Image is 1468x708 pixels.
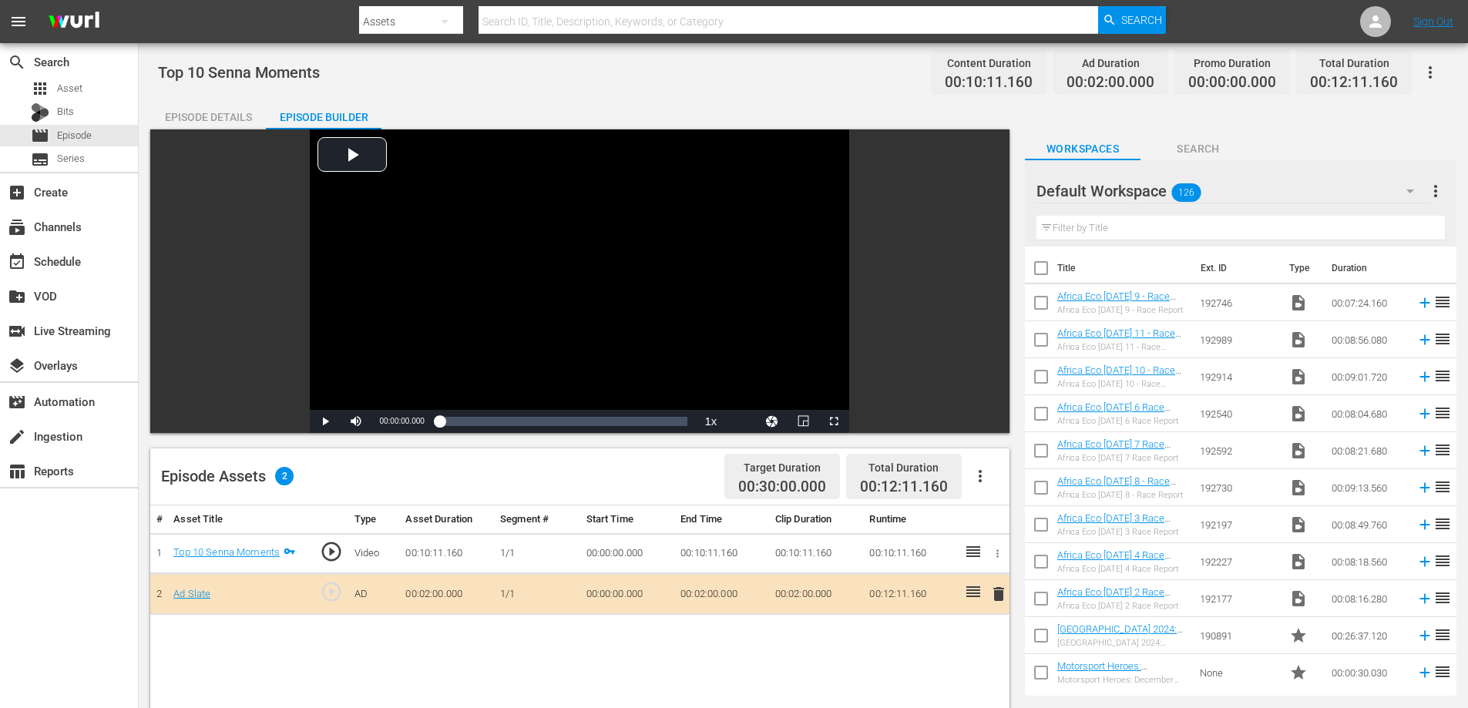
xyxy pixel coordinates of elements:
span: Video [1289,404,1308,423]
td: 00:08:18.560 [1325,543,1410,580]
button: Episode Details [150,99,266,129]
td: 190891 [1194,617,1283,654]
span: 00:00:00.000 [1188,74,1276,92]
span: Reports [8,462,26,481]
td: 1/1 [494,533,579,574]
a: Africa Eco [DATE] 8 - Race Report [1057,475,1176,498]
span: Promo [1289,663,1308,682]
span: Asset [31,79,49,98]
span: reorder [1433,552,1452,570]
span: 00:12:11.160 [860,478,948,495]
div: Africa Eco [DATE] 11 - Race Report [1057,342,1188,352]
td: 192540 [1194,395,1283,432]
button: Fullscreen [818,410,849,433]
span: play_circle_outline [320,580,343,603]
svg: Add to Episode [1416,590,1433,607]
div: Africa Eco [DATE] 10 - Race Report [1057,379,1188,389]
span: Schedule [8,253,26,271]
div: Target Duration [738,457,826,478]
button: more_vert [1426,173,1445,210]
svg: Add to Episode [1416,479,1433,496]
div: Video Player [310,129,849,433]
td: 00:02:00.000 [399,574,494,615]
td: None [1194,654,1283,691]
td: 192592 [1194,432,1283,469]
span: Video [1289,367,1308,386]
span: Video [1289,294,1308,312]
div: [GEOGRAPHIC_DATA] 2024: Presentation [1057,638,1188,648]
td: 192177 [1194,580,1283,617]
svg: Add to Episode [1416,664,1433,681]
span: 00:00:00.000 [379,417,424,425]
span: Search [1140,139,1256,159]
div: Africa Eco [DATE] 9 - Race Report [1057,305,1188,315]
svg: Add to Episode [1416,442,1433,459]
th: End Time [674,505,769,534]
td: 00:08:56.080 [1325,321,1410,358]
span: Promo [1289,626,1308,645]
th: Ext. ID [1191,247,1280,290]
span: Search [8,53,26,72]
div: Bits [31,103,49,122]
button: Play [310,410,341,433]
div: Africa Eco [DATE] 3 Race Report [1057,527,1188,537]
span: Live Streaming [8,322,26,341]
a: Sign Out [1413,15,1453,28]
td: 192989 [1194,321,1283,358]
th: Segment # [494,505,579,534]
th: Title [1057,247,1191,290]
a: Motorsport Heroes: December Promo [1057,660,1147,683]
div: Default Workspace [1036,169,1429,213]
div: Promo Duration [1188,52,1276,74]
span: Series [31,150,49,169]
td: 1 [150,533,167,574]
th: Type [1280,247,1322,290]
span: 126 [1171,176,1201,209]
td: 00:00:00.000 [580,533,675,574]
span: Overlays [8,357,26,375]
span: reorder [1433,478,1452,496]
span: reorder [1433,330,1452,348]
span: play_circle_outline [320,540,343,563]
td: 192914 [1194,358,1283,395]
th: # [150,505,167,534]
span: reorder [1433,663,1452,681]
a: Africa Eco [DATE] 9 - Race Report [1057,290,1176,314]
div: Africa Eco [DATE] 6 Race Report [1057,416,1188,426]
div: Content Duration [945,52,1033,74]
td: 1/1 [494,574,579,615]
span: 00:12:11.160 [1310,74,1398,92]
svg: Add to Episode [1416,553,1433,570]
a: Africa Eco [DATE] 11 - Race Report [1057,327,1181,351]
td: 192197 [1194,506,1283,543]
a: Africa Eco [DATE] 2 Race Report [1057,586,1171,609]
a: Africa Eco [DATE] 3 Race Report [1057,512,1171,535]
span: reorder [1433,293,1452,311]
span: menu [9,12,28,31]
td: Video [348,533,400,574]
a: Top 10 Senna Moments [173,546,280,558]
a: Africa Eco [DATE] 10 - Race Report [1057,364,1181,388]
svg: Add to Episode [1416,405,1433,422]
a: Africa Eco [DATE] 7 Race Report [1057,438,1171,461]
div: Africa Eco [DATE] 8 - Race Report [1057,490,1188,500]
span: reorder [1433,441,1452,459]
span: Episode [57,128,92,143]
span: Bits [57,104,74,119]
th: Type [348,505,400,534]
div: Africa Eco [DATE] 7 Race Report [1057,453,1188,463]
span: Video [1289,515,1308,534]
th: Start Time [580,505,675,534]
td: 00:10:11.160 [769,533,864,574]
button: Search [1098,6,1166,34]
div: Episode Builder [266,99,381,136]
button: Episode Builder [266,99,381,129]
td: 00:10:11.160 [399,533,494,574]
span: Workspaces [1025,139,1140,159]
span: Video [1289,552,1308,571]
td: 00:10:11.160 [674,533,769,574]
td: 00:00:00.000 [580,574,675,615]
td: 192746 [1194,284,1283,321]
td: 00:08:16.280 [1325,580,1410,617]
a: Africa Eco [DATE] 6 Race Report [1057,401,1171,424]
